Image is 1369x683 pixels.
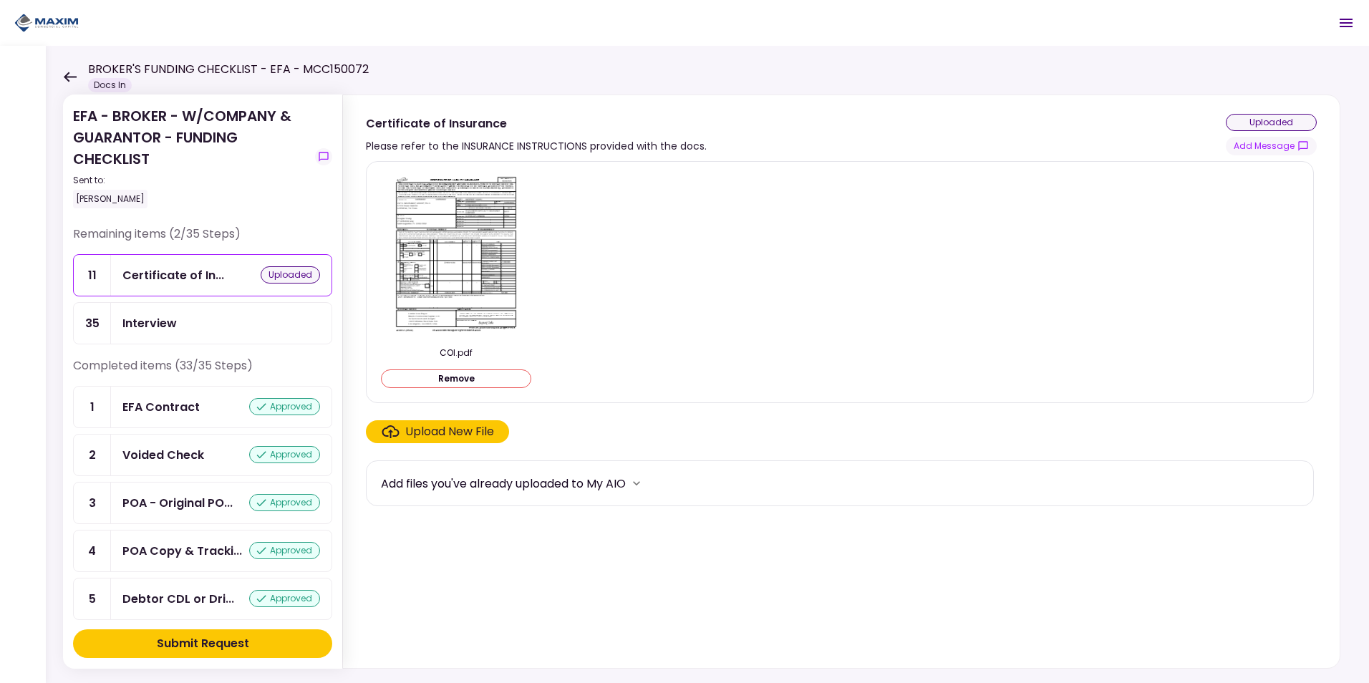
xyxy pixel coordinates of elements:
div: 1 [74,387,111,427]
a: 3POA - Original POA (not CA or GA) (Received in house)approved [73,482,332,524]
a: 1EFA Contractapproved [73,386,332,428]
button: Submit Request [73,629,332,658]
h1: BROKER'S FUNDING CHECKLIST - EFA - MCC150072 [88,61,369,78]
button: show-messages [1226,137,1317,155]
div: POA Copy & Tracking Receipt [122,542,242,560]
div: 35 [74,303,111,344]
div: approved [249,398,320,415]
div: Upload New File [405,423,494,440]
div: approved [249,590,320,607]
img: Partner icon [14,12,79,34]
a: 11Certificate of Insuranceuploaded [73,254,332,296]
div: EFA Contract [122,398,200,416]
div: uploaded [1226,114,1317,131]
a: 5Debtor CDL or Driver Licenseapproved [73,578,332,620]
div: Debtor CDL or Driver License [122,590,234,608]
span: Click here to upload the required document [366,420,509,443]
div: Certificate of Insurance [366,115,707,132]
a: 2Voided Checkapproved [73,434,332,476]
div: Please refer to the INSURANCE INSTRUCTIONS provided with the docs. [366,137,707,155]
div: Certificate of Insurance [122,266,224,284]
div: Remaining items (2/35 Steps) [73,226,332,254]
div: Voided Check [122,446,204,464]
div: Add files you've already uploaded to My AIO [381,475,626,493]
div: [PERSON_NAME] [73,190,147,208]
div: Docs In [88,78,132,92]
div: uploaded [261,266,320,284]
button: Open menu [1329,6,1363,40]
div: approved [249,446,320,463]
div: 5 [74,578,111,619]
div: 11 [74,255,111,296]
div: Completed items (33/35 Steps) [73,357,332,386]
div: Interview [122,314,177,332]
a: 4POA Copy & Tracking Receiptapproved [73,530,332,572]
div: POA - Original POA (not CA or GA) (Received in house) [122,494,233,512]
a: 35Interview [73,302,332,344]
div: COI.pdf [381,347,531,359]
div: 3 [74,483,111,523]
div: approved [249,542,320,559]
div: 2 [74,435,111,475]
div: 4 [74,531,111,571]
button: Remove [381,369,531,388]
button: show-messages [315,148,332,165]
div: approved [249,494,320,511]
div: EFA - BROKER - W/COMPANY & GUARANTOR - FUNDING CHECKLIST [73,105,309,208]
div: Submit Request [157,635,249,652]
div: Certificate of InsurancePlease refer to the INSURANCE INSTRUCTIONS provided with the docs.uploade... [342,95,1340,669]
div: Sent to: [73,174,309,187]
button: more [626,473,647,494]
